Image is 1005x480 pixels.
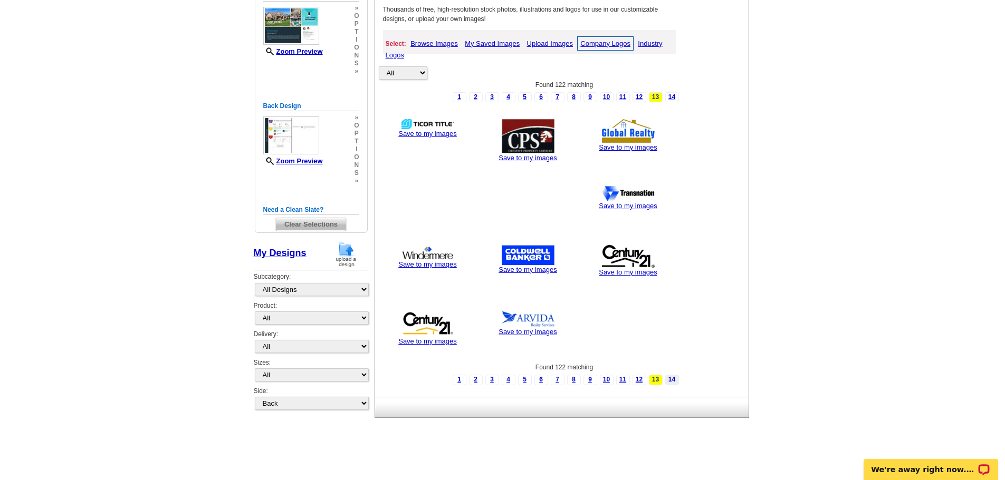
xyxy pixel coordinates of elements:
a: Zoom Preview [263,157,323,165]
a: Industry Logos [386,37,663,62]
a: 8 [567,375,581,385]
a: 14 [665,375,679,385]
a: Zoom Preview [263,47,323,55]
a: 10 [600,92,614,102]
div: Product: [254,301,368,330]
div: Delivery: [254,330,368,358]
img: th_C21Logo.jpg [401,311,454,336]
span: t [354,28,359,36]
span: i [354,36,359,44]
a: 12 [633,375,646,385]
span: o [354,12,359,20]
a: My Designs [254,248,307,258]
a: 3 [485,375,499,385]
span: o [354,44,359,52]
a: My Saved Images [462,37,522,50]
a: 14 [665,92,679,102]
a: Save to my images [599,143,657,151]
img: th_windermere_color_logo.jpg [401,245,454,260]
a: 12 [633,92,646,102]
a: Save to my images [398,130,457,138]
span: Clear Selections [275,218,347,231]
div: Subcategory: [254,272,368,301]
p: Thousands of free, high-resolution stock photos, illustrations and logos for use in our customiza... [378,5,679,23]
span: i [354,145,359,153]
a: 10 [600,375,614,385]
a: 5 [518,375,532,385]
h5: Need a Clean Slate? [263,205,359,215]
span: o [354,122,359,130]
img: th_coldwell.jpg [502,245,554,265]
span: t [354,138,359,145]
span: o [354,153,359,161]
span: s [354,169,359,177]
a: 2 [469,92,483,102]
a: 9 [583,92,597,102]
a: 8 [567,92,581,102]
a: 4 [502,375,515,385]
a: 2 [469,375,483,385]
a: Company Logos [577,36,634,51]
div: Found 122 matching [378,363,751,372]
a: 11 [616,92,630,102]
span: » [354,67,359,75]
img: th_globalrealtylogo.jpg [602,119,655,143]
iframe: LiveChat chat widget [857,447,1005,480]
img: th_arvida.jpg [502,311,554,327]
a: 5 [518,92,532,102]
a: 1 [453,92,466,102]
a: Save to my images [398,337,457,345]
span: 13 [649,375,663,385]
img: th_CPSintro.jpg [502,119,554,153]
a: Save to my images [499,266,557,273]
span: n [354,52,359,60]
span: 13 [649,92,663,102]
a: 7 [551,375,564,385]
strong: Select: [386,40,406,47]
a: 9 [583,375,597,385]
a: Save to my images [398,260,457,268]
a: Save to my images [599,202,657,210]
a: Save to my images [499,328,557,336]
a: 1 [453,375,466,385]
a: Save to my images [599,268,657,276]
img: small-thumb.jpg [263,116,319,154]
img: th_TransnationLogo.jpg [602,186,655,201]
img: upload-design [332,241,360,268]
span: p [354,20,359,28]
span: p [354,130,359,138]
a: 11 [616,375,630,385]
a: 6 [534,92,548,102]
div: Side: [254,387,368,411]
a: Browse Images [408,37,461,50]
img: th_ticortitle_proc.jpg [401,119,454,129]
a: 6 [534,375,548,385]
a: 4 [502,92,515,102]
span: n [354,161,359,169]
span: s [354,60,359,67]
img: th_century21.jpg [602,245,655,268]
h5: Back Design [263,101,359,111]
div: Found 122 matching [378,81,751,90]
span: » [354,114,359,122]
a: Save to my images [499,154,557,162]
a: Upload Images [524,37,576,50]
span: » [354,4,359,12]
a: 3 [485,92,499,102]
span: » [354,177,359,185]
div: Sizes: [254,358,368,387]
a: 7 [551,92,564,102]
img: small-thumb.jpg [263,7,319,45]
